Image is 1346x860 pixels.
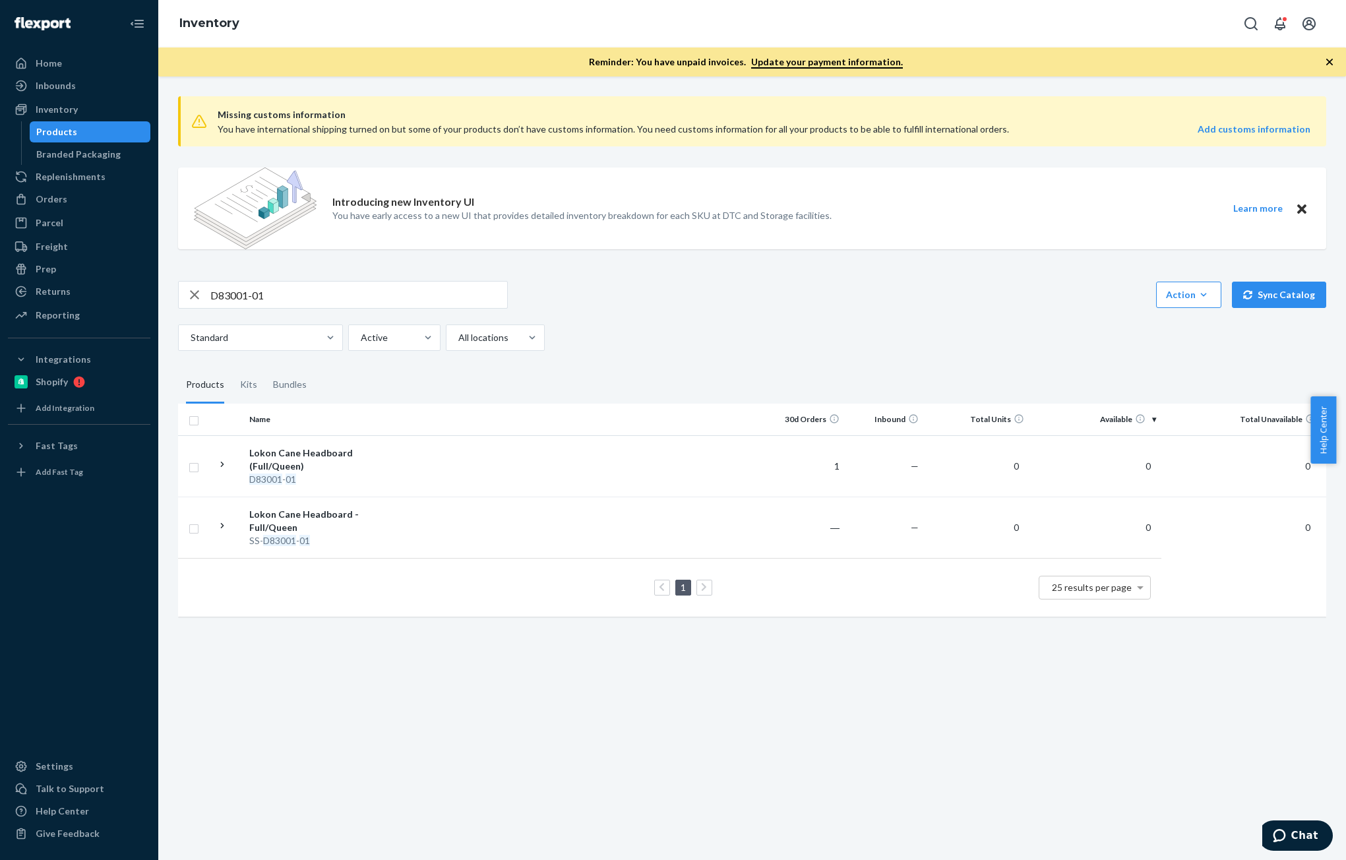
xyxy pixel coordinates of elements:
div: Add Fast Tag [36,466,83,477]
div: Prep [36,262,56,276]
div: Kits [240,367,257,404]
a: Inventory [8,99,150,120]
a: Shopify [8,371,150,392]
span: 0 [1300,522,1316,533]
div: Parcel [36,216,63,230]
div: You have international shipping turned on but some of your products don’t have customs informatio... [218,123,1092,136]
em: 01 [299,535,310,546]
div: Inbounds [36,79,76,92]
span: 0 [1008,522,1024,533]
div: Replenishments [36,170,106,183]
th: Total Units [924,404,1029,435]
button: Learn more [1225,200,1291,217]
button: Open notifications [1267,11,1293,37]
th: Name [244,404,392,435]
span: 25 results per page [1052,582,1132,593]
div: Inventory [36,103,78,116]
div: Products [186,367,224,404]
input: All locations [457,331,458,344]
a: Branded Packaging [30,144,151,165]
div: Orders [36,193,67,206]
button: Close [1293,200,1310,217]
button: Integrations [8,349,150,370]
span: — [911,460,919,472]
button: Fast Tags [8,435,150,456]
div: SS- - [249,534,387,547]
button: Action [1156,282,1221,308]
ol: breadcrumbs [169,5,250,43]
a: Settings [8,756,150,777]
td: 1 [766,435,845,497]
th: Total Unavailable [1161,404,1326,435]
a: Reporting [8,305,150,326]
div: Returns [36,285,71,298]
em: D83001 [249,474,282,485]
button: Close Navigation [124,11,150,37]
div: Lokon Cane Headboard - Full/Queen [249,508,387,534]
button: Open Search Box [1238,11,1264,37]
a: Orders [8,189,150,210]
div: Action [1166,288,1211,301]
a: Add Fast Tag [8,462,150,483]
span: 0 [1140,460,1156,472]
input: Standard [189,331,191,344]
span: Missing customs information [218,107,1310,123]
div: Give Feedback [36,827,100,840]
div: Add Integration [36,402,94,414]
div: Bundles [273,367,307,404]
div: Branded Packaging [36,148,121,161]
span: 0 [1140,522,1156,533]
div: Fast Tags [36,439,78,452]
td: ― [766,497,845,558]
th: Available [1029,404,1161,435]
div: Reporting [36,309,80,322]
a: Add customs information [1198,123,1310,136]
a: Page 1 is your current page [678,582,688,593]
button: Sync Catalog [1232,282,1326,308]
th: Inbound [845,404,924,435]
div: Integrations [36,353,91,366]
div: Help Center [36,805,89,818]
th: 30d Orders [766,404,845,435]
div: Talk to Support [36,782,104,795]
a: Inventory [179,16,239,30]
img: new-reports-banner-icon.82668bd98b6a51aee86340f2a7b77ae3.png [194,168,317,249]
div: Lokon Cane Headboard (Full/Queen) [249,446,387,473]
a: Products [30,121,151,142]
button: Open account menu [1296,11,1322,37]
a: Prep [8,259,150,280]
a: Parcel [8,212,150,233]
a: Update your payment information. [751,56,903,69]
a: Inbounds [8,75,150,96]
div: Shopify [36,375,68,388]
p: You have early access to a new UI that provides detailed inventory breakdown for each SKU at DTC ... [332,209,832,222]
p: Introducing new Inventory UI [332,195,474,210]
div: Products [36,125,77,138]
a: Replenishments [8,166,150,187]
div: Settings [36,760,73,773]
input: Active [359,331,361,344]
div: Home [36,57,62,70]
em: D83001 [263,535,296,546]
a: Returns [8,281,150,302]
em: 01 [286,474,296,485]
a: Help Center [8,801,150,822]
strong: Add customs information [1198,123,1310,135]
button: Talk to Support [8,778,150,799]
a: Home [8,53,150,74]
a: Add Integration [8,398,150,419]
a: Freight [8,236,150,257]
span: 0 [1008,460,1024,472]
p: Reminder: You have unpaid invoices. [589,55,903,69]
input: Search inventory by name or sku [210,282,507,308]
img: Flexport logo [15,17,71,30]
button: Give Feedback [8,823,150,844]
span: 0 [1300,460,1316,472]
div: Freight [36,240,68,253]
div: - [249,473,387,486]
iframe: Opens a widget where you can chat to one of our agents [1262,820,1333,853]
button: Help Center [1310,396,1336,464]
span: — [911,522,919,533]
